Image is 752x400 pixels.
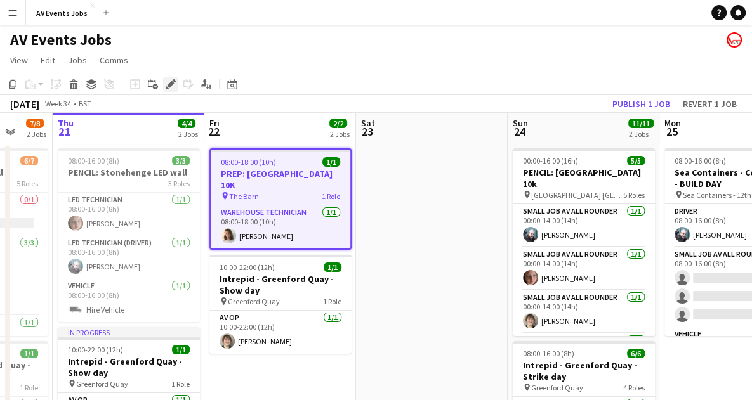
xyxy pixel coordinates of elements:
[627,156,645,165] span: 5/5
[58,327,200,337] div: In progress
[172,345,190,354] span: 1/1
[513,290,655,333] app-card-role: Small Job AV All Rounder1/100:00-14:00 (14h)[PERSON_NAME]
[168,179,190,188] span: 3 Roles
[663,124,681,139] span: 25
[623,190,645,200] span: 5 Roles
[209,117,220,129] span: Fri
[68,156,119,165] span: 08:00-16:00 (8h)
[220,262,275,272] span: 10:00-22:00 (12h)
[228,297,280,306] span: Greenford Quay
[41,55,55,66] span: Edit
[36,52,60,68] a: Edit
[58,236,200,279] app-card-role: LED Technician (Driver)1/108:00-16:00 (8h)[PERSON_NAME]
[623,383,645,392] span: 4 Roles
[209,255,352,354] app-job-card: 10:00-22:00 (12h)1/1Intrepid - Greenford Quay - Show day Greenford Quay1 RoleAV Op1/110:00-22:00 ...
[229,191,259,201] span: The Barn
[27,129,46,139] div: 2 Jobs
[359,124,375,139] span: 23
[513,204,655,247] app-card-role: Small Job AV All Rounder1/100:00-14:00 (14h)[PERSON_NAME]
[361,117,375,129] span: Sat
[523,349,574,358] span: 08:00-16:00 (8h)
[178,119,195,128] span: 4/4
[629,129,653,139] div: 2 Jobs
[513,333,655,377] app-card-role: Small Job AV All Rounder1/1
[68,345,123,354] span: 10:00-22:00 (12h)
[511,124,528,139] span: 24
[56,124,74,139] span: 21
[678,96,742,112] button: Revert 1 job
[10,55,28,66] span: View
[330,129,350,139] div: 2 Jobs
[523,156,578,165] span: 00:00-16:00 (16h)
[95,52,133,68] a: Comms
[58,148,200,322] app-job-card: 08:00-16:00 (8h)3/3PENCIL: Stonehenge LED wall3 RolesLED Technician1/108:00-16:00 (8h)[PERSON_NAM...
[329,119,347,128] span: 2/2
[675,156,726,165] span: 08:00-16:00 (8h)
[171,379,190,389] span: 1 Role
[5,52,33,68] a: View
[513,117,528,129] span: Sun
[20,349,38,358] span: 1/1
[531,190,623,200] span: [GEOGRAPHIC_DATA] [GEOGRAPHIC_DATA]
[63,52,92,68] a: Jobs
[20,383,38,392] span: 1 Role
[531,383,583,392] span: Greenford Quay
[628,119,654,128] span: 11/11
[76,379,128,389] span: Greenford Quay
[10,30,112,49] h1: AV Events Jobs
[58,356,200,378] h3: Intrepid - Greenford Quay - Show day
[100,55,128,66] span: Comms
[322,191,340,201] span: 1 Role
[211,205,350,248] app-card-role: Warehouse Technician1/108:00-18:00 (10h)[PERSON_NAME]
[211,168,350,191] h3: PREP: [GEOGRAPHIC_DATA] 10K
[26,119,44,128] span: 7/8
[513,359,655,382] h3: Intrepid - Greenford Quay - Strike day
[79,99,91,108] div: BST
[627,349,645,358] span: 6/6
[209,311,352,354] app-card-role: AV Op1/110:00-22:00 (12h)[PERSON_NAME]
[58,279,200,322] app-card-role: Vehicle1/108:00-16:00 (8h)Hire Vehicle
[727,32,742,48] app-user-avatar: Liam O'Brien
[42,99,74,108] span: Week 34
[178,129,198,139] div: 2 Jobs
[208,124,220,139] span: 22
[16,179,38,188] span: 5 Roles
[664,117,681,129] span: Mon
[607,96,675,112] button: Publish 1 job
[209,273,352,296] h3: Intrepid - Greenford Quay - Show day
[513,167,655,190] h3: PENCIL: [GEOGRAPHIC_DATA] 10k
[209,148,352,250] app-job-card: 08:00-18:00 (10h)1/1PREP: [GEOGRAPHIC_DATA] 10K The Barn1 RoleWarehouse Technician1/108:00-18:00 ...
[322,157,340,167] span: 1/1
[58,117,74,129] span: Thu
[58,193,200,236] app-card-role: LED Technician1/108:00-16:00 (8h)[PERSON_NAME]
[324,262,341,272] span: 1/1
[20,156,38,165] span: 6/7
[26,1,98,25] button: AV Events Jobs
[172,156,190,165] span: 3/3
[221,157,276,167] span: 08:00-18:00 (10h)
[323,297,341,306] span: 1 Role
[58,167,200,178] h3: PENCIL: Stonehenge LED wall
[68,55,87,66] span: Jobs
[513,148,655,336] app-job-card: 00:00-16:00 (16h)5/5PENCIL: [GEOGRAPHIC_DATA] 10k [GEOGRAPHIC_DATA] [GEOGRAPHIC_DATA]5 RolesSmall...
[10,98,39,110] div: [DATE]
[513,247,655,290] app-card-role: Small Job AV All Rounder1/100:00-14:00 (14h)[PERSON_NAME]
